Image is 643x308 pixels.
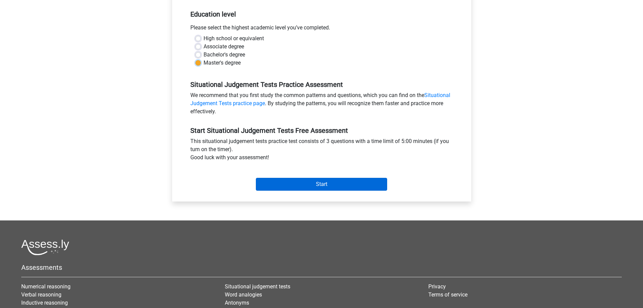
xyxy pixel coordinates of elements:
a: Numerical reasoning [21,283,71,290]
label: Master's degree [204,59,241,67]
label: Bachelor's degree [204,51,245,59]
a: Antonyms [225,300,249,306]
a: Terms of service [428,291,467,298]
img: Assessly logo [21,239,69,255]
div: We recommend that you first study the common patterns and questions, which you can find on the . ... [185,91,458,118]
a: Inductive reasoning [21,300,68,306]
div: This situational judgement tests practice test consists of 3 questions with a time limit of 5:00 ... [185,137,458,164]
h5: Education level [190,7,453,21]
h5: Assessments [21,263,622,271]
label: High school or equivalent [204,34,264,43]
a: Verbal reasoning [21,291,61,298]
a: Word analogies [225,291,262,298]
h5: Situational Judgement Tests Practice Assessment [190,80,453,89]
label: Associate degree [204,43,244,51]
div: Please select the highest academic level you’ve completed. [185,24,458,34]
a: Privacy [428,283,446,290]
h5: Start Situational Judgement Tests Free Assessment [190,126,453,135]
a: Situational judgement tests [225,283,290,290]
input: Start [256,178,387,191]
